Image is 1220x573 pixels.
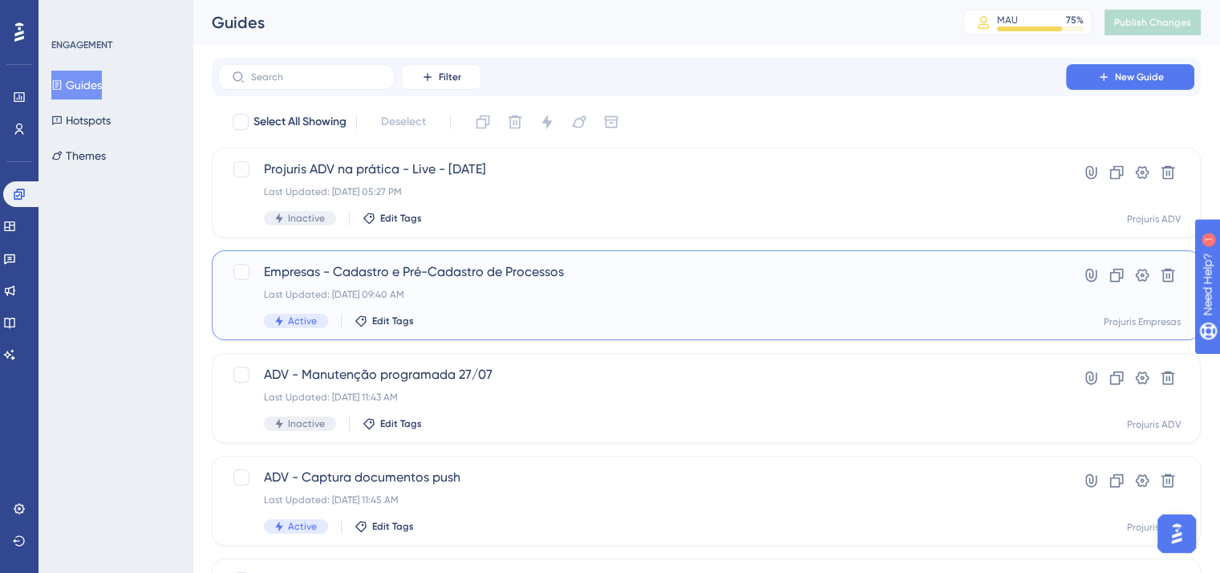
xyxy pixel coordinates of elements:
[381,112,426,132] span: Deselect
[1153,510,1201,558] iframe: UserGuiding AI Assistant Launcher
[288,212,325,225] span: Inactive
[288,520,317,533] span: Active
[1115,71,1164,83] span: New Guide
[1066,64,1194,90] button: New Guide
[380,417,422,430] span: Edit Tags
[355,315,414,327] button: Edit Tags
[401,64,481,90] button: Filter
[1127,418,1181,431] div: Projuris ADV
[363,212,422,225] button: Edit Tags
[1127,213,1181,226] div: Projuris ADV
[51,39,112,51] div: ENGAGEMENT
[367,108,440,136] button: Deselect
[38,4,100,23] span: Need Help?
[1104,315,1181,328] div: Projuris Empresas
[111,8,116,21] div: 1
[1104,10,1201,35] button: Publish Changes
[51,106,111,135] button: Hotspots
[380,212,422,225] span: Edit Tags
[372,315,414,327] span: Edit Tags
[212,11,923,34] div: Guides
[264,262,1020,282] span: Empresas - Cadastro e Pré-Cadastro de Processos
[264,391,1020,404] div: Last Updated: [DATE] 11:43 AM
[264,365,1020,384] span: ADV - Manutenção programada 27/07
[439,71,461,83] span: Filter
[1066,14,1084,26] div: 75 %
[288,417,325,430] span: Inactive
[363,417,422,430] button: Edit Tags
[264,160,1020,179] span: Projuris ADV na prática - Live - [DATE]
[997,14,1018,26] div: MAU
[355,520,414,533] button: Edit Tags
[51,71,102,100] button: Guides
[264,185,1020,198] div: Last Updated: [DATE] 05:27 PM
[1127,521,1181,534] div: Projuris ADV
[288,315,317,327] span: Active
[251,71,381,83] input: Search
[253,112,347,132] span: Select All Showing
[264,494,1020,506] div: Last Updated: [DATE] 11:45 AM
[51,141,106,170] button: Themes
[372,520,414,533] span: Edit Tags
[1114,16,1191,29] span: Publish Changes
[264,288,1020,301] div: Last Updated: [DATE] 09:40 AM
[264,468,1020,487] span: ADV - Captura documentos push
